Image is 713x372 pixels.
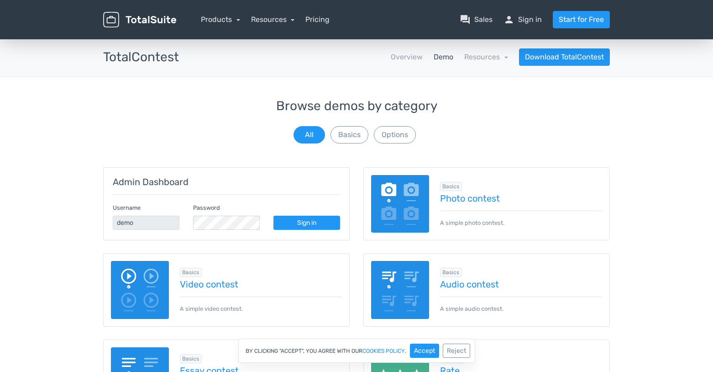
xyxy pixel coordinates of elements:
[440,279,603,289] a: Audio contest
[553,11,610,28] a: Start for Free
[391,52,423,63] a: Overview
[294,126,325,143] button: All
[440,193,603,203] a: Photo contest
[193,203,220,212] label: Password
[103,99,610,113] h3: Browse demos by category
[180,268,202,277] span: Browse all in Basics
[103,50,179,64] h3: TotalContest
[519,48,610,66] a: Download TotalContest
[440,297,603,313] p: A simple audio contest.
[103,12,176,28] img: TotalSuite for WordPress
[460,14,493,25] a: question_answerSales
[362,348,405,354] a: cookies policy
[371,261,429,319] img: audio-poll.png.webp
[503,14,542,25] a: personSign in
[460,14,471,25] span: question_answer
[113,177,340,187] h5: Admin Dashboard
[371,175,429,233] img: image-poll.png.webp
[180,279,342,289] a: Video contest
[273,216,340,230] a: Sign in
[440,182,462,191] span: Browse all in Basics
[374,126,416,143] button: Options
[251,15,295,24] a: Resources
[238,339,475,363] div: By clicking "Accept", you agree with our .
[305,14,330,25] a: Pricing
[410,344,439,358] button: Accept
[330,126,368,143] button: Basics
[180,297,342,313] p: A simple video contest.
[443,344,470,358] button: Reject
[201,15,240,24] a: Products
[434,52,453,63] a: Demo
[111,261,169,319] img: video-poll.png.webp
[113,203,141,212] label: Username
[440,211,603,227] p: A simple photo contest.
[503,14,514,25] span: person
[464,53,508,61] a: Resources
[440,268,462,277] span: Browse all in Basics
